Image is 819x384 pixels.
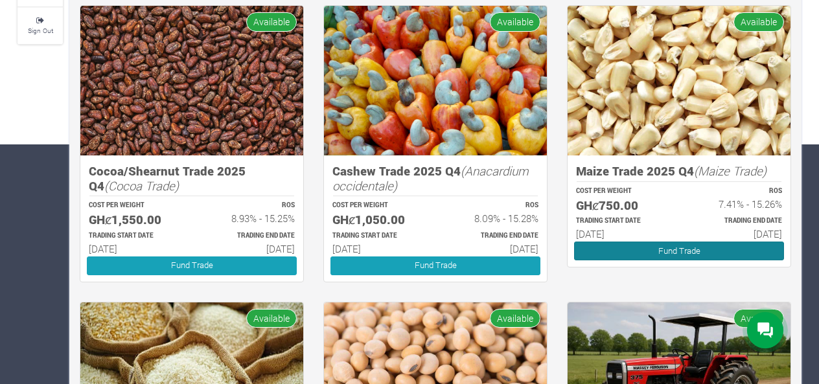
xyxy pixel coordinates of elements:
[332,231,424,241] p: Estimated Trading Start Date
[246,309,297,328] span: Available
[80,6,303,155] img: growforme image
[733,309,784,328] span: Available
[89,164,295,193] h5: Cocoa/Shearnut Trade 2025 Q4
[203,201,295,210] p: ROS
[330,256,540,275] a: Fund Trade
[447,212,538,224] h6: 8.09% - 15.28%
[691,198,782,210] h6: 7.41% - 15.26%
[332,212,424,227] h5: GHȼ1,050.00
[574,242,784,260] a: Fund Trade
[89,231,180,241] p: Estimated Trading Start Date
[447,243,538,254] h6: [DATE]
[691,216,782,226] p: Estimated Trading End Date
[568,6,790,155] img: growforme image
[89,212,180,227] h5: GHȼ1,550.00
[203,231,295,241] p: Estimated Trading End Date
[691,228,782,240] h6: [DATE]
[332,243,424,254] h6: [DATE]
[203,243,295,254] h6: [DATE]
[576,164,782,179] h5: Maize Trade 2025 Q4
[691,186,782,196] p: ROS
[447,201,538,210] p: ROS
[89,201,180,210] p: COST PER WEIGHT
[28,26,53,35] small: Sign Out
[733,12,784,31] span: Available
[447,231,538,241] p: Estimated Trading End Date
[490,12,540,31] span: Available
[89,243,180,254] h6: [DATE]
[332,163,529,194] i: (Anacardium occidentale)
[576,216,667,226] p: Estimated Trading Start Date
[246,12,297,31] span: Available
[104,177,179,194] i: (Cocoa Trade)
[324,6,547,155] img: growforme image
[694,163,767,179] i: (Maize Trade)
[576,228,667,240] h6: [DATE]
[576,198,667,213] h5: GHȼ750.00
[490,309,540,328] span: Available
[87,256,297,275] a: Fund Trade
[332,164,538,193] h5: Cashew Trade 2025 Q4
[332,201,424,210] p: COST PER WEIGHT
[203,212,295,224] h6: 8.93% - 15.25%
[17,8,63,43] a: Sign Out
[576,186,667,196] p: COST PER WEIGHT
